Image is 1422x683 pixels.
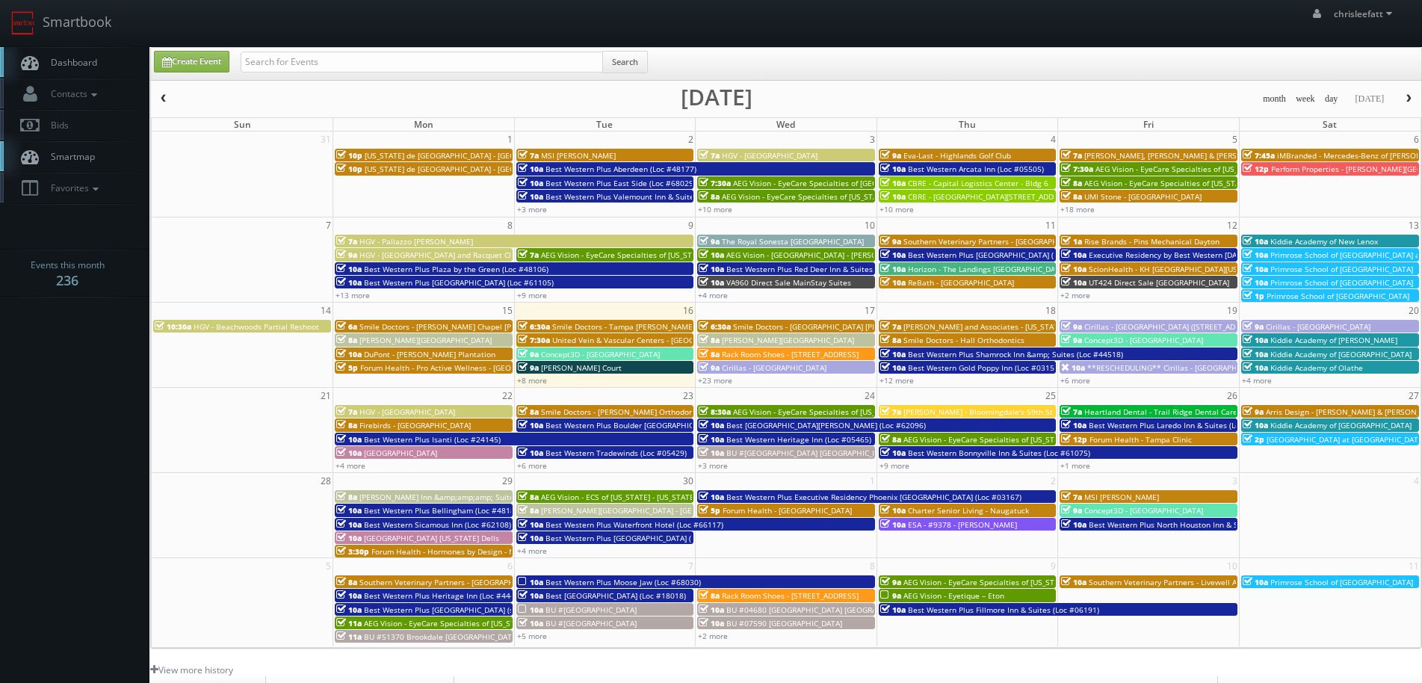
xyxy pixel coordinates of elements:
span: chrisleefatt [1334,7,1397,20]
span: 7a [1061,150,1082,161]
span: Primrose School of [GEOGRAPHIC_DATA] [1270,264,1413,274]
span: 8a [699,590,720,601]
a: +6 more [517,460,547,471]
span: BU #04680 [GEOGRAPHIC_DATA] [GEOGRAPHIC_DATA] [726,605,918,615]
span: Best Western Plus Boulder [GEOGRAPHIC_DATA] (Loc #06179) [545,420,766,430]
span: Smile Doctors - Tampa [PERSON_NAME] [PERSON_NAME] Orthodontics [552,321,806,332]
strong: 236 [56,271,78,289]
span: 10a [699,420,724,430]
span: Forum Health - Pro Active Wellness - [GEOGRAPHIC_DATA] [360,362,566,373]
span: 10a [699,264,724,274]
img: smartbook-logo.png [11,11,35,35]
span: Best Western Arcata Inn (Loc #05505) [908,164,1044,174]
span: 6 [1412,132,1421,147]
span: 7:30a [518,335,550,345]
span: Best Western Plus Bellingham (Loc #48188) [364,505,522,516]
span: Best [GEOGRAPHIC_DATA][PERSON_NAME] (Loc #62096) [726,420,926,430]
span: Best Western Heritage Inn (Loc #05465) [726,434,871,445]
span: Best Western Plus Plaza by the Green (Loc #48106) [364,264,548,274]
span: 11 [1044,217,1057,233]
span: Smile Doctors - [PERSON_NAME] Orthodontics [541,407,706,417]
span: 9a [336,250,357,260]
span: 2p [1243,434,1264,445]
span: Southern Veterinary Partners - Livewell Animal Urgent Care of [GEOGRAPHIC_DATA] [1089,577,1387,587]
span: 1 [506,132,514,147]
span: HGV - [GEOGRAPHIC_DATA] [359,407,455,417]
a: +8 more [517,375,547,386]
span: Southern Veterinary Partners - [GEOGRAPHIC_DATA][PERSON_NAME] [903,236,1148,247]
span: Best Western Plus Executive Residency Phoenix [GEOGRAPHIC_DATA] (Loc #03167) [726,492,1021,502]
a: +4 more [1242,375,1272,386]
span: Best Western Plus [GEOGRAPHIC_DATA] (shoot 1 of 2) (Loc #15116) [364,605,603,615]
span: 8a [699,349,720,359]
span: 3 [868,132,877,147]
span: 9a [1243,407,1264,417]
span: Best [GEOGRAPHIC_DATA] (Loc #18018) [545,590,686,601]
span: MSI [PERSON_NAME] [541,150,616,161]
span: 10a [880,519,906,530]
span: [GEOGRAPHIC_DATA] [364,448,437,458]
span: 14 [319,303,333,318]
span: HGV - Beachwoods Partial Reshoot [194,321,319,332]
button: week [1290,90,1320,108]
span: Forum Health - [GEOGRAPHIC_DATA] [723,505,852,516]
span: 10a [336,519,362,530]
span: Best Western Plus Isanti (Loc #24145) [364,434,501,445]
span: 10a [1243,420,1268,430]
span: Best Western Plus Aberdeen (Loc #48177) [545,164,696,174]
span: 11a [336,631,362,642]
span: Favorites [43,182,102,194]
span: HGV - [GEOGRAPHIC_DATA] and Racquet Club [359,250,520,260]
span: Concept3D - [GEOGRAPHIC_DATA] [1084,335,1203,345]
span: 10a [880,605,906,615]
span: Best Western Tradewinds (Loc #05429) [545,448,687,458]
span: BU #51370 Brookdale [GEOGRAPHIC_DATA] [364,631,519,642]
span: 10a [336,505,362,516]
a: Create Event [154,51,229,72]
span: 10 [863,217,877,233]
span: Mon [414,118,433,131]
span: Best Western Plus [GEOGRAPHIC_DATA] (Loc #50153) [545,533,735,543]
span: Cirillas - [GEOGRAPHIC_DATA] ([STREET_ADDRESS]) [1084,321,1263,332]
span: VA960 Direct Sale MainStay Suites [726,277,851,288]
span: Rack Room Shoes - [STREET_ADDRESS] [722,590,859,601]
span: Best Western Plus Fillmore Inn & Suites (Loc #06191) [908,605,1099,615]
span: 10p [336,150,362,161]
span: 8a [518,492,539,502]
span: 9a [1061,505,1082,516]
span: 10a [336,590,362,601]
span: 8:30a [699,407,731,417]
span: 7a [1061,492,1082,502]
button: month [1258,90,1291,108]
span: Primrose School of [GEOGRAPHIC_DATA] [1270,277,1413,288]
span: AEG Vision - EyeCare Specialties of [US_STATE] – [PERSON_NAME] Eye Care [903,577,1171,587]
span: 10a [336,533,362,543]
span: 10a [1061,264,1086,274]
span: 7:45a [1243,150,1275,161]
span: 10a [880,250,906,260]
span: AEG Vision - EyeCare Specialties of [GEOGRAPHIC_DATA][US_STATE] - [GEOGRAPHIC_DATA] [733,178,1053,188]
span: Best Western Plus Laredo Inn & Suites (Loc #44702) [1089,420,1276,430]
span: 8a [336,335,357,345]
span: 10a [880,178,906,188]
span: Kiddie Academy of [GEOGRAPHIC_DATA] [1270,420,1412,430]
span: 7:30a [1061,164,1093,174]
span: Kiddie Academy of [PERSON_NAME] [1270,335,1397,345]
span: Best Western Gold Poppy Inn (Loc #03153) [908,362,1061,373]
span: Best Western Plus [GEOGRAPHIC_DATA] (Loc #61105) [364,277,554,288]
span: 8a [1061,178,1082,188]
span: AEG Vision - EyeCare Specialties of [US_STATE] - Carolina Family Vision [1084,178,1337,188]
span: 10a [1061,277,1086,288]
span: Tue [596,118,613,131]
span: 10a [336,277,362,288]
span: 10a [518,519,543,530]
span: AEG Vision - [GEOGRAPHIC_DATA] - [PERSON_NAME][GEOGRAPHIC_DATA] [726,250,983,260]
span: 7a [699,150,720,161]
span: 10a [699,618,724,628]
span: 10a [518,577,543,587]
span: 9a [880,590,901,601]
span: 12 [1225,217,1239,233]
span: UMI Stone - [GEOGRAPHIC_DATA] [1084,191,1202,202]
span: BU #[GEOGRAPHIC_DATA] [GEOGRAPHIC_DATA] [726,448,893,458]
span: 10a [880,362,906,373]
